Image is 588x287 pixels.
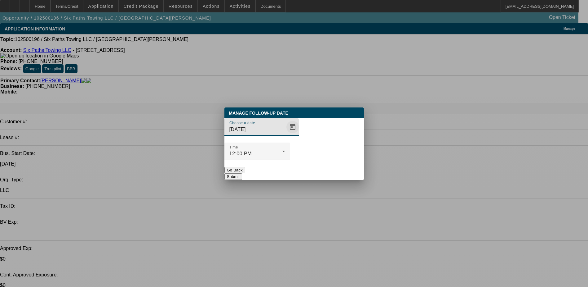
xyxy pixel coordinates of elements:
button: Submit [224,173,242,180]
mat-label: Time [229,145,238,149]
button: Go Back [224,167,245,173]
span: 12:00 PM [229,151,252,156]
span: Manage Follow-Up Date [229,111,288,116]
mat-label: Choose a date [229,121,255,125]
button: Open calendar [286,121,299,133]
